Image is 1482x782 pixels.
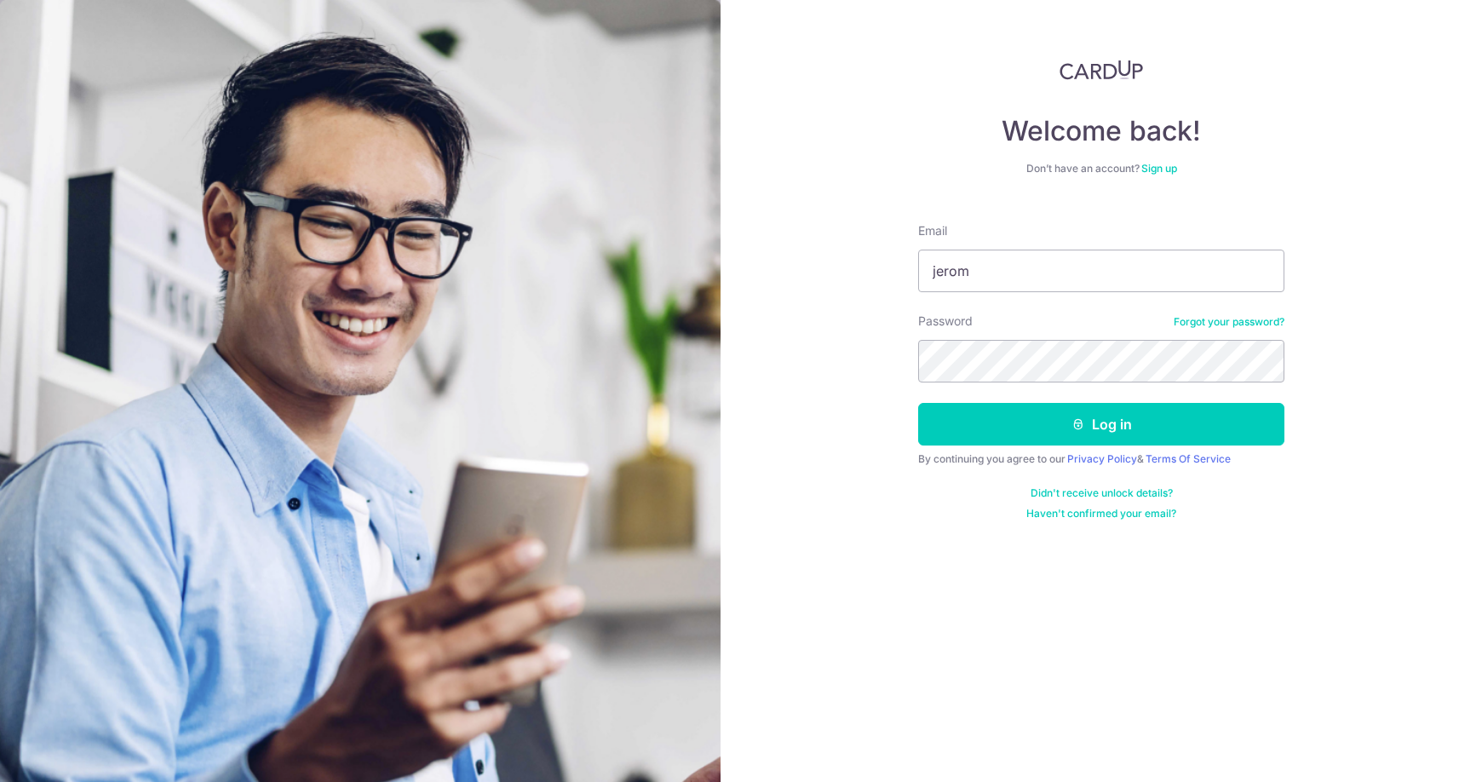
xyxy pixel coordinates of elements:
[1031,486,1173,500] a: Didn't receive unlock details?
[1067,452,1137,465] a: Privacy Policy
[918,222,947,239] label: Email
[1146,452,1231,465] a: Terms Of Service
[918,313,973,330] label: Password
[918,452,1284,466] div: By continuing you agree to our &
[918,250,1284,292] input: Enter your Email
[918,114,1284,148] h4: Welcome back!
[918,403,1284,446] button: Log in
[1060,60,1143,80] img: CardUp Logo
[1141,162,1177,175] a: Sign up
[1174,315,1284,329] a: Forgot your password?
[918,162,1284,175] div: Don’t have an account?
[1026,507,1176,520] a: Haven't confirmed your email?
